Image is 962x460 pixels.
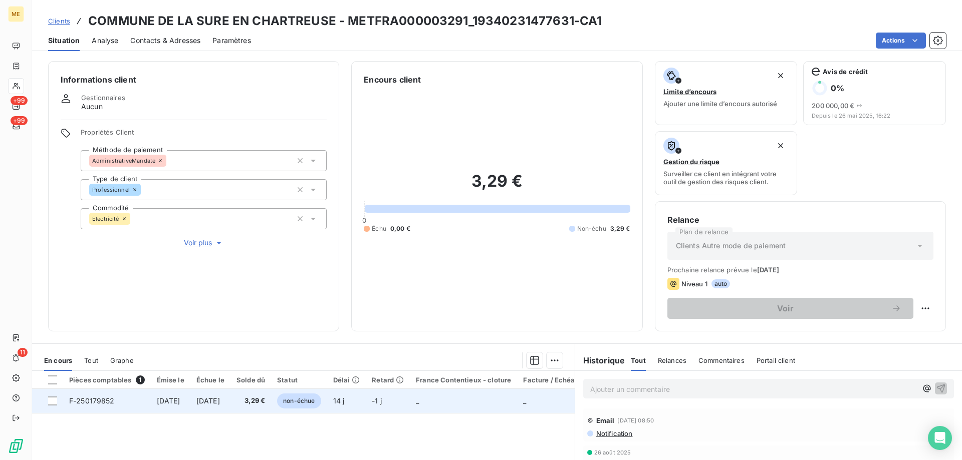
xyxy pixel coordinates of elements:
span: Professionnel [92,187,130,193]
span: Tout [84,356,98,364]
div: Émise le [157,376,184,384]
span: Voir plus [184,238,224,248]
span: 1 [136,375,145,384]
span: Propriétés Client [81,128,327,142]
span: 200 000,00 € [812,102,854,110]
span: 14 j [333,396,345,405]
span: Commentaires [698,356,745,364]
span: Prochaine relance prévue le [667,266,933,274]
div: Retard [372,376,404,384]
h6: Historique [575,354,625,366]
h3: COMMUNE DE LA SURE EN CHARTREUSE - METFRA000003291_19340231477631-CA1 [88,12,602,30]
span: Paramètres [212,36,251,46]
span: Surveiller ce client en intégrant votre outil de gestion des risques client. [663,170,789,186]
span: [DATE] [157,396,180,405]
span: Portail client [757,356,795,364]
span: 3,29 € [610,224,630,233]
span: Limite d’encours [663,88,716,96]
span: Graphe [110,356,134,364]
span: F-250179852 [69,396,115,405]
span: Électricité [92,216,119,222]
input: Ajouter une valeur [130,214,138,223]
span: _ [416,396,419,405]
span: Niveau 1 [681,280,707,288]
div: Facture / Echéancier [523,376,592,384]
input: Ajouter une valeur [166,156,174,165]
img: Logo LeanPay [8,438,24,454]
span: Voir [679,304,891,312]
div: Pièces comptables [69,375,145,384]
span: Échu [372,224,386,233]
h6: Relance [667,214,933,226]
span: Gestionnaires [81,94,125,102]
span: Clients Autre mode de paiement [676,241,786,251]
span: 3,29 € [236,396,265,406]
button: Voir plus [81,237,327,248]
h6: Encours client [364,74,421,86]
span: Analyse [92,36,118,46]
span: Non-échu [577,224,606,233]
input: Ajouter une valeur [141,185,149,194]
span: Aucun [81,102,103,112]
span: Depuis le 26 mai 2025, 16:22 [812,113,937,119]
span: Ajouter une limite d’encours autorisé [663,100,777,108]
div: France Contentieux - cloture [416,376,511,384]
h2: 3,29 € [364,171,630,201]
span: _ [523,396,526,405]
button: Limite d’encoursAjouter une limite d’encours autorisé [655,61,798,125]
button: Voir [667,298,913,319]
span: [DATE] 08:50 [617,417,654,423]
span: +99 [11,116,28,125]
div: ME [8,6,24,22]
span: non-échue [277,393,321,408]
span: [DATE] [196,396,220,405]
span: 0 [362,216,366,224]
div: Open Intercom Messenger [928,426,952,450]
span: Clients [48,17,70,25]
h6: Informations client [61,74,327,86]
span: 0,00 € [390,224,410,233]
div: Échue le [196,376,224,384]
span: Tout [631,356,646,364]
button: Gestion du risqueSurveiller ce client en intégrant votre outil de gestion des risques client. [655,131,798,195]
div: Solde dû [236,376,265,384]
button: Actions [876,33,926,49]
span: Avis de crédit [823,68,868,76]
span: AdministrativeMandate [92,158,155,164]
span: auto [711,279,731,288]
span: Notification [595,429,633,437]
span: +99 [11,96,28,105]
span: 26 août 2025 [594,449,631,455]
span: En cours [44,356,72,364]
span: [DATE] [757,266,780,274]
div: Délai [333,376,360,384]
span: Email [596,416,615,424]
span: Gestion du risque [663,158,719,166]
span: Relances [658,356,686,364]
h6: 0 % [831,83,844,93]
span: -1 j [372,396,382,405]
span: Contacts & Adresses [130,36,200,46]
div: Statut [277,376,321,384]
span: 11 [18,348,28,357]
a: Clients [48,16,70,26]
span: Situation [48,36,80,46]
